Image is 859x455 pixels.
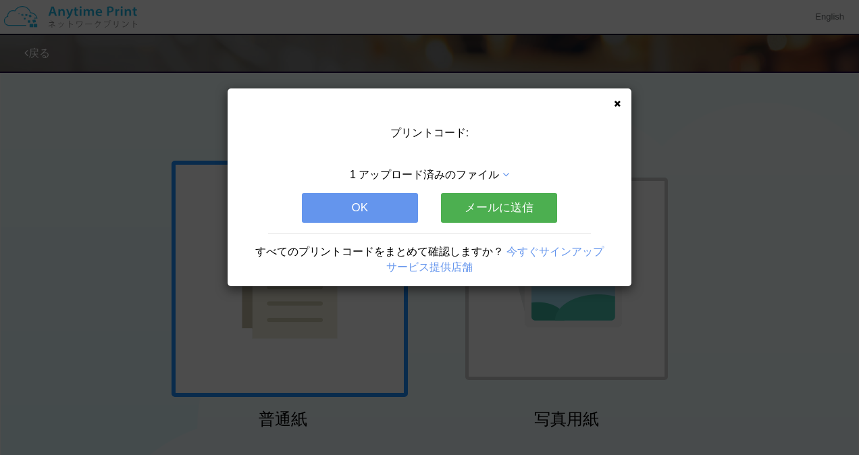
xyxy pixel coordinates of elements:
span: すべてのプリントコードをまとめて確認しますか？ [255,246,504,257]
span: 1 アップロード済みのファイル [350,169,499,180]
button: OK [302,193,418,223]
a: サービス提供店舗 [386,261,473,273]
a: 今すぐサインアップ [506,246,604,257]
span: プリントコード: [390,127,469,138]
button: メールに送信 [441,193,557,223]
